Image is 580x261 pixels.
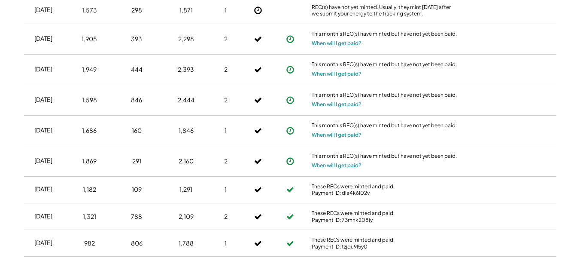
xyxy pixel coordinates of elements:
div: 291 [132,157,141,166]
div: 2,109 [179,212,194,221]
button: When will I get paid? [312,161,361,170]
button: Payment approved, but not yet initiated. [284,33,297,46]
div: 160 [132,126,142,135]
div: [DATE] [34,126,52,135]
button: Not Yet Minted [252,4,264,17]
div: 1,598 [82,96,97,104]
div: 2,393 [178,65,194,74]
div: [DATE] [34,157,52,165]
div: 982 [84,239,95,248]
div: 1,871 [179,6,193,15]
div: [DATE] [34,185,52,193]
div: 2 [224,212,228,221]
div: 1,869 [82,157,97,166]
div: 806 [131,239,143,248]
div: 1,182 [83,185,96,194]
button: When will I get paid? [312,70,361,78]
div: This month's REC(s) have minted but have not yet been paid. [312,153,458,161]
div: [DATE] [34,239,52,247]
div: 1 [225,126,227,135]
div: REC(s) have not yet minted. Usually, they mint [DATE] after we submit your energy to the tracking... [312,4,458,17]
div: 1 [225,6,227,15]
div: 2 [224,35,228,43]
button: Payment approved, but not yet initiated. [284,94,297,107]
div: 1,573 [82,6,97,15]
button: Payment approved, but not yet initiated. [284,124,297,137]
div: 846 [131,96,142,104]
div: [DATE] [34,6,52,14]
div: 1,905 [82,35,97,43]
div: 1 [225,239,227,248]
div: 2 [224,65,228,74]
button: Payment approved, but not yet initiated. [284,155,297,168]
div: [DATE] [34,95,52,104]
div: [DATE] [34,212,52,221]
div: This month's REC(s) have minted but have not yet been paid. [312,31,458,39]
div: These RECs were minted and paid. Payment ID: 73mnk208iy [312,210,458,223]
div: 1 [225,185,227,194]
div: This month's REC(s) have minted but have not yet been paid. [312,122,458,131]
div: These RECs were minted and paid. Payment ID: dla4k6l02v [312,183,458,197]
div: [DATE] [34,34,52,43]
div: 1,291 [179,185,192,194]
div: 2,160 [179,157,194,166]
div: 2,298 [178,35,194,43]
div: 393 [131,35,142,43]
div: [DATE] [34,65,52,74]
div: This month's REC(s) have minted but have not yet been paid. [312,61,458,70]
div: These RECs were minted and paid. Payment ID: tzjqu9l5y0 [312,236,458,250]
button: When will I get paid? [312,131,361,139]
div: 1,949 [82,65,97,74]
button: When will I get paid? [312,100,361,109]
div: This month's REC(s) have minted but have not yet been paid. [312,92,458,100]
button: When will I get paid? [312,39,361,48]
div: 2 [224,157,228,166]
button: Payment approved, but not yet initiated. [284,63,297,76]
div: 298 [131,6,142,15]
div: 1,321 [83,212,96,221]
div: 788 [131,212,142,221]
div: 109 [132,185,142,194]
div: 1,686 [82,126,97,135]
div: 2 [224,96,228,104]
div: 1,846 [179,126,194,135]
div: 2,444 [178,96,194,104]
div: 444 [131,65,143,74]
div: 1,788 [179,239,194,248]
